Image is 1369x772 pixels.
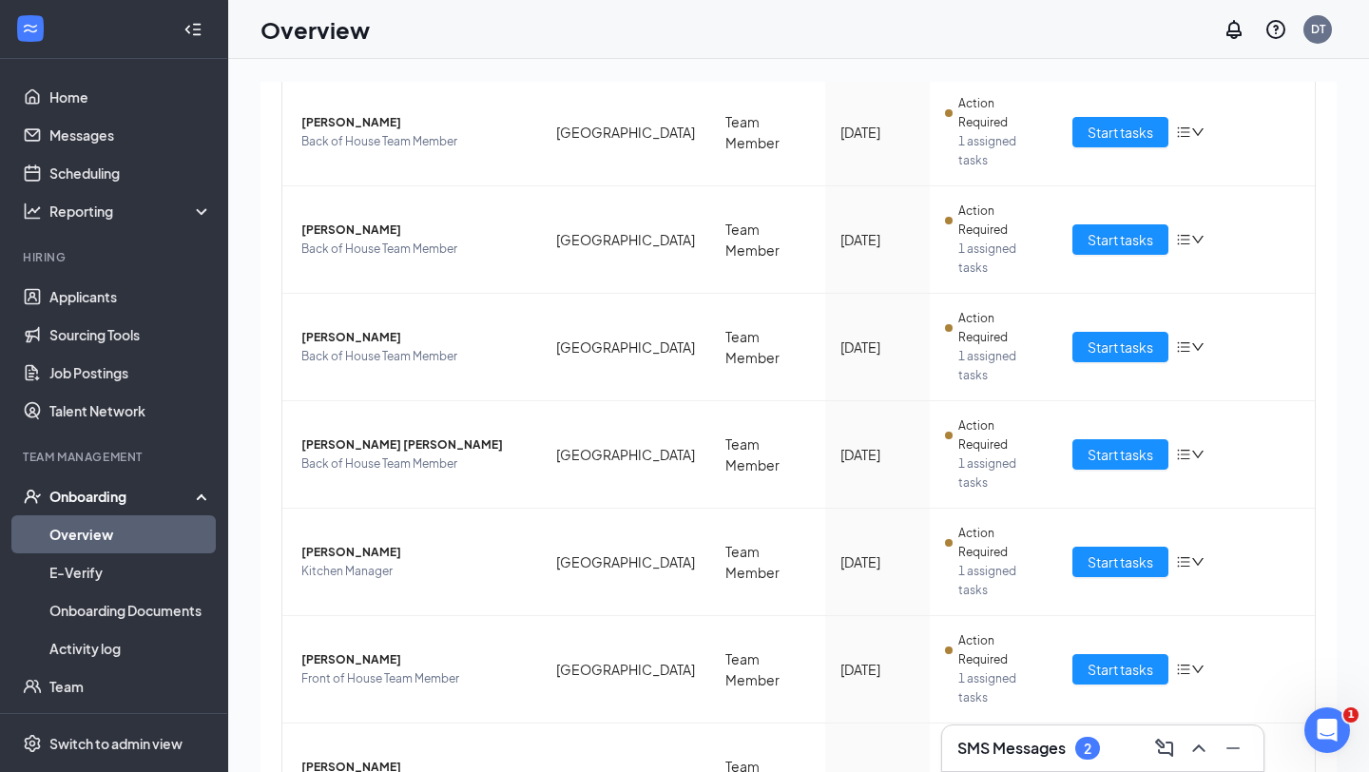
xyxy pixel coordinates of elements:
svg: ComposeMessage [1153,737,1176,760]
div: DT [1311,21,1325,37]
svg: Analysis [23,202,42,221]
span: 1 assigned tasks [958,669,1041,707]
td: [GEOGRAPHIC_DATA] [541,616,710,724]
td: Team Member [710,79,825,186]
div: [DATE] [840,337,916,357]
span: Start tasks [1088,659,1153,680]
span: 1 assigned tasks [958,454,1041,492]
svg: Settings [23,734,42,753]
span: [PERSON_NAME] [PERSON_NAME] [301,435,526,454]
span: down [1191,340,1205,354]
a: Scheduling [49,154,212,192]
span: Start tasks [1088,229,1153,250]
button: ComposeMessage [1149,733,1180,763]
svg: QuestionInfo [1264,18,1287,41]
a: Messages [49,116,212,154]
svg: ChevronUp [1187,737,1210,760]
span: [PERSON_NAME] [301,328,526,347]
span: Action Required [958,94,1042,132]
button: ChevronUp [1184,733,1214,763]
td: [GEOGRAPHIC_DATA] [541,509,710,616]
span: [PERSON_NAME] [301,221,526,240]
td: Team Member [710,401,825,509]
div: Reporting [49,202,213,221]
span: [PERSON_NAME] [301,113,526,132]
td: [GEOGRAPHIC_DATA] [541,401,710,509]
span: bars [1176,125,1191,140]
span: down [1191,448,1205,461]
span: Action Required [958,524,1042,562]
div: [DATE] [840,659,916,680]
span: 1 assigned tasks [958,240,1041,278]
a: Onboarding Documents [49,591,212,629]
span: Back of House Team Member [301,454,526,473]
a: Activity log [49,629,212,667]
span: bars [1176,339,1191,355]
td: Team Member [710,616,825,724]
button: Start tasks [1072,547,1168,577]
a: E-Verify [49,553,212,591]
div: Hiring [23,249,208,265]
svg: WorkstreamLogo [21,19,40,38]
td: Team Member [710,509,825,616]
span: Front of House Team Member [301,669,526,688]
div: 2 [1084,741,1091,757]
svg: Notifications [1223,18,1245,41]
button: Start tasks [1072,117,1168,147]
a: Team [49,667,212,705]
span: 1 [1343,707,1359,723]
div: Team Management [23,449,208,465]
iframe: Intercom live chat [1304,707,1350,753]
button: Minimize [1218,733,1248,763]
td: Team Member [710,294,825,401]
td: Team Member [710,186,825,294]
span: bars [1176,554,1191,569]
span: Back of House Team Member [301,240,526,259]
td: [GEOGRAPHIC_DATA] [541,294,710,401]
button: Start tasks [1072,439,1168,470]
h1: Overview [260,13,370,46]
span: down [1191,125,1205,139]
span: Action Required [958,631,1042,669]
span: down [1191,233,1205,246]
td: [GEOGRAPHIC_DATA] [541,79,710,186]
svg: Collapse [183,20,202,39]
span: 1 assigned tasks [958,562,1041,600]
a: Talent Network [49,392,212,430]
div: [DATE] [840,122,916,143]
button: Start tasks [1072,332,1168,362]
div: Switch to admin view [49,734,183,753]
span: Kitchen Manager [301,562,526,581]
span: Start tasks [1088,444,1153,465]
button: Start tasks [1072,654,1168,685]
span: Back of House Team Member [301,132,526,151]
div: [DATE] [840,229,916,250]
span: 1 assigned tasks [958,132,1041,170]
a: Overview [49,515,212,553]
div: Onboarding [49,487,196,506]
span: [PERSON_NAME] [301,543,526,562]
span: Start tasks [1088,551,1153,572]
span: 1 assigned tasks [958,347,1041,385]
a: Home [49,78,212,116]
h3: SMS Messages [957,738,1066,759]
span: down [1191,555,1205,569]
a: Sourcing Tools [49,316,212,354]
span: down [1191,663,1205,676]
span: [PERSON_NAME] [301,650,526,669]
td: [GEOGRAPHIC_DATA] [541,186,710,294]
a: Job Postings [49,354,212,392]
span: bars [1176,662,1191,677]
button: Start tasks [1072,224,1168,255]
span: Back of House Team Member [301,347,526,366]
span: bars [1176,447,1191,462]
span: bars [1176,232,1191,247]
svg: UserCheck [23,487,42,506]
div: [DATE] [840,551,916,572]
span: Start tasks [1088,337,1153,357]
svg: Minimize [1222,737,1244,760]
span: Action Required [958,202,1042,240]
span: Action Required [958,309,1042,347]
a: DocumentsCrown [49,705,212,743]
span: Action Required [958,416,1042,454]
